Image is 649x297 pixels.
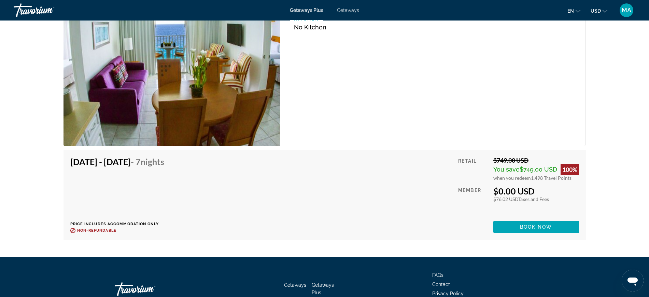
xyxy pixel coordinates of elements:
iframe: Botón para iniciar la ventana de mensajería [622,270,644,292]
div: $0.00 USD [493,186,579,196]
button: Change language [567,6,580,16]
p: Price includes accommodation only [70,222,169,226]
span: No Kitchen [294,24,326,31]
span: Non-refundable [77,228,116,233]
a: Getaways [337,8,359,13]
span: You save [493,166,520,173]
a: Getaways Plus [290,8,323,13]
button: Change currency [591,6,607,16]
div: $749.00 USD [493,157,579,164]
a: Travorium [14,1,82,19]
span: when you redeem [493,175,531,181]
a: Privacy Policy [432,291,464,296]
a: Getaways Plus [312,282,334,295]
button: Book now [493,221,579,233]
span: USD [591,8,601,14]
h4: [DATE] - [DATE] [70,157,164,167]
a: FAQs [432,272,443,278]
span: en [567,8,574,14]
span: 1,498 Travel Points [531,175,572,181]
span: $749.00 USD [520,166,557,173]
div: $76.02 USD [493,196,579,202]
div: Retail [458,157,488,181]
span: MA [622,7,631,14]
a: Getaways [284,282,306,288]
div: 100% [561,164,579,175]
a: Contact [432,282,450,287]
span: Taxes and Fees [518,196,549,202]
span: Nights [141,157,164,167]
div: Member [458,186,488,216]
span: Book now [520,224,552,230]
span: - 7 [131,157,164,167]
button: User Menu [618,3,635,17]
